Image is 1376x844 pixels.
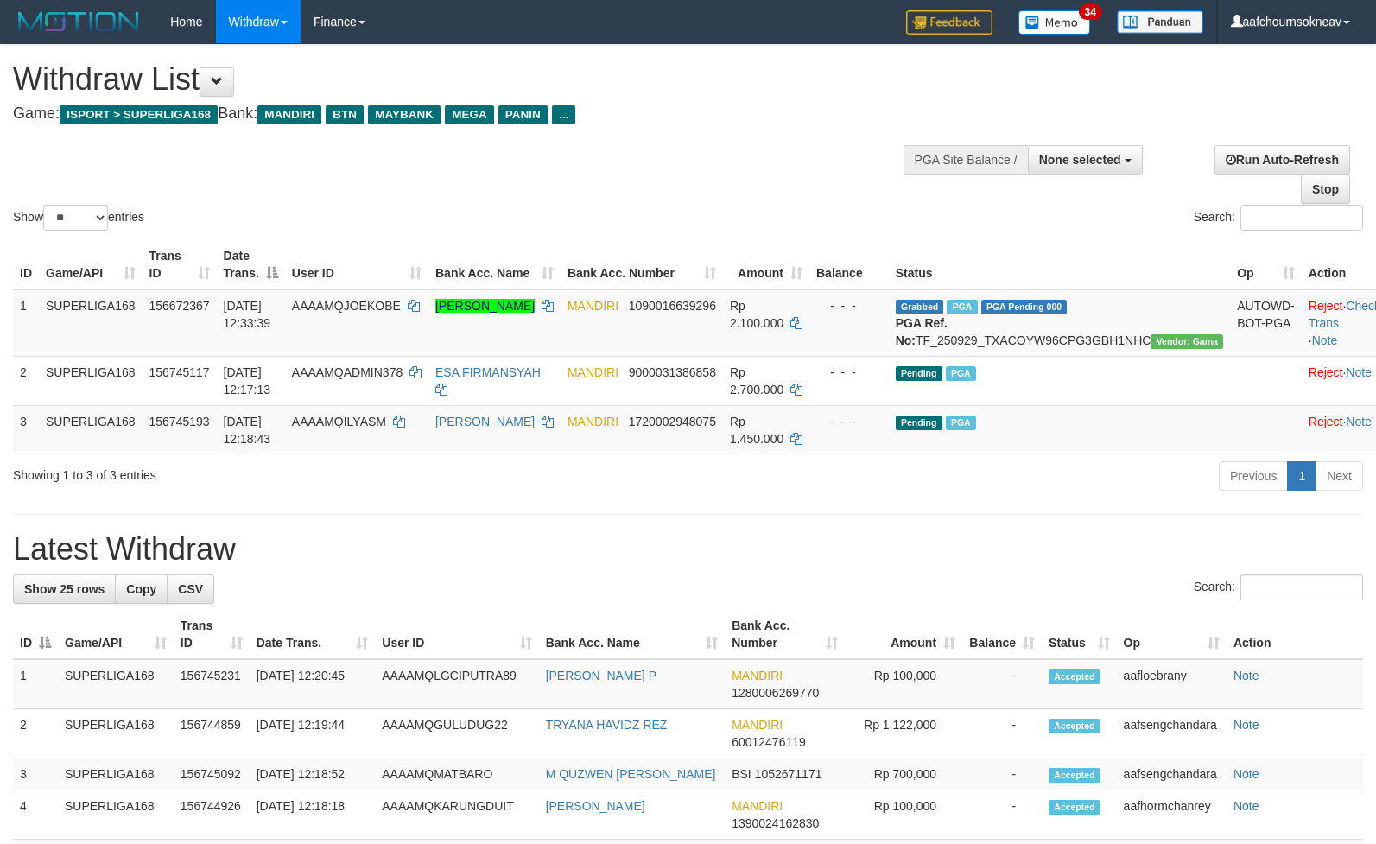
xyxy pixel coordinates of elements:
[60,105,218,124] span: ISPORT > SUPERLIGA168
[629,365,716,379] span: Copy 9000031386858 to clipboard
[845,709,962,758] td: Rp 1,122,000
[1309,365,1343,379] a: Reject
[1301,175,1350,204] a: Stop
[962,758,1042,790] td: -
[568,415,618,428] span: MANDIRI
[889,240,1230,289] th: Status
[13,205,144,231] label: Show entries
[1049,768,1100,783] span: Accepted
[126,582,156,596] span: Copy
[755,767,822,781] span: Copy 1052671171 to clipboard
[217,240,285,289] th: Date Trans.: activate to sort column descending
[732,799,783,813] span: MANDIRI
[732,735,806,749] span: Copy 60012476119 to clipboard
[1312,333,1338,347] a: Note
[250,610,376,659] th: Date Trans.: activate to sort column ascending
[13,240,39,289] th: ID
[375,610,538,659] th: User ID: activate to sort column ascending
[546,669,656,682] a: [PERSON_NAME] P
[629,299,716,313] span: Copy 1090016639296 to clipboard
[115,574,168,604] a: Copy
[546,799,645,813] a: [PERSON_NAME]
[568,365,618,379] span: MANDIRI
[224,365,271,397] span: [DATE] 12:17:13
[1049,800,1100,815] span: Accepted
[816,297,882,314] div: - - -
[435,365,541,379] a: ESA FIRMANSYAH
[174,709,250,758] td: 156744859
[1346,365,1372,379] a: Note
[13,758,58,790] td: 3
[39,240,143,289] th: Game/API: activate to sort column ascending
[904,145,1028,175] div: PGA Site Balance /
[250,758,376,790] td: [DATE] 12:18:52
[889,289,1230,357] td: TF_250929_TXACOYW96CPG3GBH1NHC
[809,240,889,289] th: Balance
[1227,610,1363,659] th: Action
[58,790,174,840] td: SUPERLIGA168
[149,299,210,313] span: 156672367
[552,105,575,124] span: ...
[58,659,174,709] td: SUPERLIGA168
[435,415,535,428] a: [PERSON_NAME]
[149,365,210,379] span: 156745117
[1049,669,1100,684] span: Accepted
[1117,758,1227,790] td: aafsengchandara
[1049,719,1100,733] span: Accepted
[1233,718,1259,732] a: Note
[896,316,948,347] b: PGA Ref. No:
[13,790,58,840] td: 4
[896,300,944,314] span: Grabbed
[962,610,1042,659] th: Balance: activate to sort column ascending
[906,10,992,35] img: Feedback.jpg
[896,416,942,430] span: Pending
[58,709,174,758] td: SUPERLIGA168
[292,415,386,428] span: AAAAMQILYASM
[1309,299,1343,313] a: Reject
[13,356,39,405] td: 2
[962,790,1042,840] td: -
[732,718,783,732] span: MANDIRI
[725,610,845,659] th: Bank Acc. Number: activate to sort column ascending
[250,790,376,840] td: [DATE] 12:18:18
[1194,205,1363,231] label: Search:
[546,718,668,732] a: TRYANA HAVIDZ REZ
[947,300,977,314] span: Marked by aafsengchandara
[285,240,428,289] th: User ID: activate to sort column ascending
[13,62,900,97] h1: Withdraw List
[174,659,250,709] td: 156745231
[143,240,217,289] th: Trans ID: activate to sort column ascending
[13,659,58,709] td: 1
[292,365,403,379] span: AAAAMQADMIN378
[1028,145,1143,175] button: None selected
[730,299,783,330] span: Rp 2.100.000
[845,659,962,709] td: Rp 100,000
[845,790,962,840] td: Rp 100,000
[946,366,976,381] span: Marked by aafsengchandara
[845,758,962,790] td: Rp 700,000
[13,610,58,659] th: ID: activate to sort column descending
[1117,659,1227,709] td: aafloebrany
[13,574,116,604] a: Show 25 rows
[730,415,783,446] span: Rp 1.450.000
[39,405,143,454] td: SUPERLIGA168
[962,709,1042,758] td: -
[13,460,561,484] div: Showing 1 to 3 of 3 entries
[1287,461,1316,491] a: 1
[58,758,174,790] td: SUPERLIGA168
[326,105,364,124] span: BTN
[981,300,1068,314] span: PGA Pending
[375,659,538,709] td: AAAAMQLGCIPUTRA89
[1233,767,1259,781] a: Note
[250,709,376,758] td: [DATE] 12:19:44
[174,758,250,790] td: 156745092
[1219,461,1288,491] a: Previous
[816,364,882,381] div: - - -
[1194,574,1363,600] label: Search:
[445,105,494,124] span: MEGA
[39,356,143,405] td: SUPERLIGA168
[178,582,203,596] span: CSV
[1214,145,1350,175] a: Run Auto-Refresh
[845,610,962,659] th: Amount: activate to sort column ascending
[1117,709,1227,758] td: aafsengchandara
